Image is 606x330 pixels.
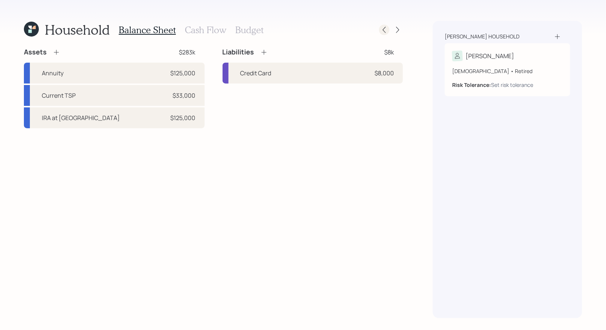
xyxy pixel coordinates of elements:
[452,67,563,75] div: [DEMOGRAPHIC_DATA] • Retired
[45,22,110,38] h1: Household
[119,25,176,35] h3: Balance Sheet
[171,113,196,122] div: $125,000
[185,25,226,35] h3: Cash Flow
[375,69,394,78] div: $8,000
[42,69,63,78] div: Annuity
[42,113,120,122] div: IRA at [GEOGRAPHIC_DATA]
[240,69,271,78] div: Credit Card
[171,69,196,78] div: $125,000
[452,81,491,88] b: Risk Tolerance:
[466,51,514,60] div: [PERSON_NAME]
[42,91,76,100] div: Current TSP
[173,91,196,100] div: $33,000
[384,48,394,57] div: $8k
[24,48,47,56] h4: Assets
[235,25,264,35] h3: Budget
[491,81,533,89] div: Set risk tolerance
[179,48,196,57] div: $283k
[223,48,254,56] h4: Liabilities
[445,33,519,40] div: [PERSON_NAME] household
